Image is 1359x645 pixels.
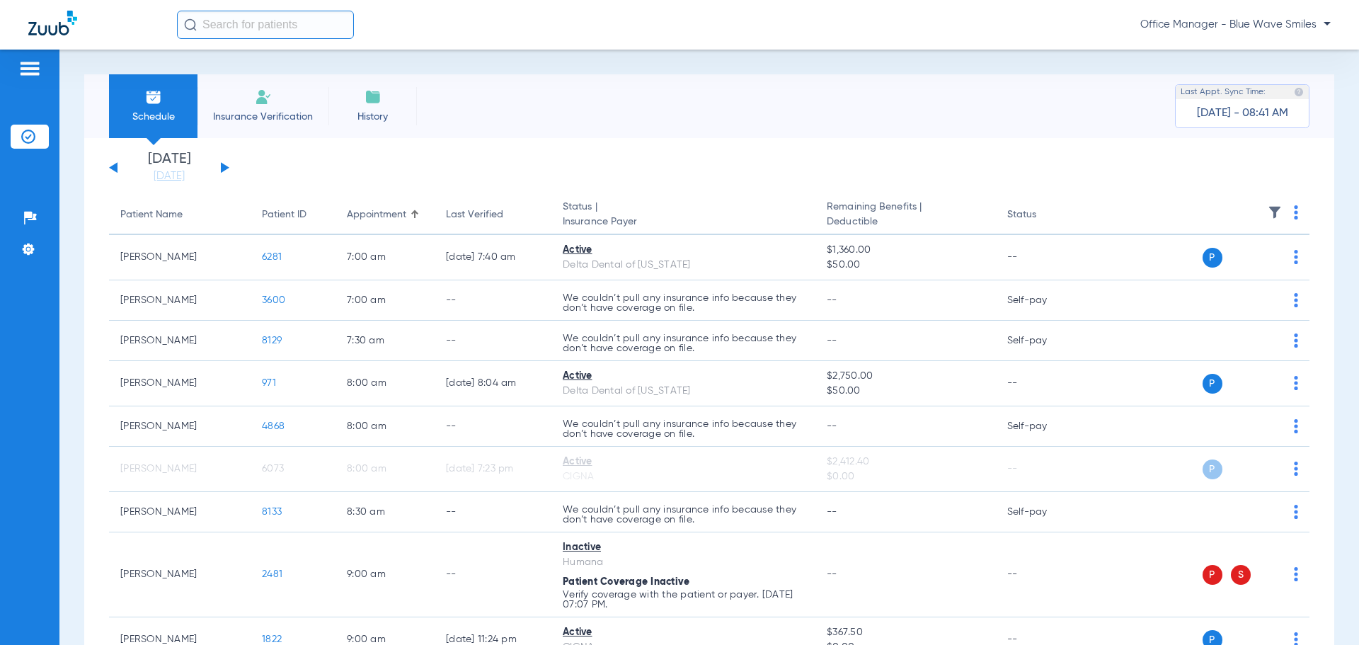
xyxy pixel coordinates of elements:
[563,555,804,570] div: Humana
[435,406,551,447] td: --
[177,11,354,39] input: Search for patients
[827,295,837,305] span: --
[563,215,804,229] span: Insurance Payer
[262,207,306,222] div: Patient ID
[339,110,406,124] span: History
[827,243,984,258] span: $1,360.00
[109,280,251,321] td: [PERSON_NAME]
[347,207,423,222] div: Appointment
[996,195,1091,235] th: Status
[563,419,804,439] p: We couldn’t pull any insurance info because they don’t have coverage on file.
[1203,460,1222,479] span: P
[563,333,804,353] p: We couldn’t pull any insurance info because they don’t have coverage on file.
[262,207,324,222] div: Patient ID
[336,532,435,617] td: 9:00 AM
[255,89,272,105] img: Manual Insurance Verification
[435,361,551,406] td: [DATE] 8:04 AM
[1197,106,1288,120] span: [DATE] - 08:41 AM
[127,169,212,183] a: [DATE]
[347,207,406,222] div: Appointment
[996,280,1091,321] td: Self-pay
[336,280,435,321] td: 7:00 AM
[1140,18,1331,32] span: Office Manager - Blue Wave Smiles
[827,469,984,484] span: $0.00
[365,89,382,105] img: History
[1181,85,1266,99] span: Last Appt. Sync Time:
[563,540,804,555] div: Inactive
[996,235,1091,280] td: --
[827,455,984,469] span: $2,412.40
[262,569,282,579] span: 2481
[435,447,551,492] td: [DATE] 7:23 PM
[262,378,276,388] span: 971
[563,590,804,610] p: Verify coverage with the patient or payer. [DATE] 07:07 PM.
[208,110,318,124] span: Insurance Verification
[827,384,984,399] span: $50.00
[996,532,1091,617] td: --
[1203,565,1222,585] span: P
[996,492,1091,532] td: Self-pay
[827,258,984,273] span: $50.00
[563,505,804,525] p: We couldn’t pull any insurance info because they don’t have coverage on file.
[446,207,540,222] div: Last Verified
[109,361,251,406] td: [PERSON_NAME]
[336,321,435,361] td: 7:30 AM
[109,321,251,361] td: [PERSON_NAME]
[1294,250,1298,264] img: group-dot-blue.svg
[435,532,551,617] td: --
[262,507,282,517] span: 8133
[28,11,77,35] img: Zuub Logo
[827,421,837,431] span: --
[563,469,804,484] div: CIGNA
[563,577,689,587] span: Patient Coverage Inactive
[120,207,183,222] div: Patient Name
[336,447,435,492] td: 8:00 AM
[1203,248,1222,268] span: P
[827,569,837,579] span: --
[563,625,804,640] div: Active
[1294,419,1298,433] img: group-dot-blue.svg
[1294,205,1298,219] img: group-dot-blue.svg
[563,455,804,469] div: Active
[1231,565,1251,585] span: S
[145,89,162,105] img: Schedule
[563,384,804,399] div: Delta Dental of [US_STATE]
[336,235,435,280] td: 7:00 AM
[262,336,282,346] span: 8129
[109,447,251,492] td: [PERSON_NAME]
[435,280,551,321] td: --
[996,447,1091,492] td: --
[435,235,551,280] td: [DATE] 7:40 AM
[262,464,284,474] span: 6073
[1294,333,1298,348] img: group-dot-blue.svg
[1294,462,1298,476] img: group-dot-blue.svg
[127,152,212,183] li: [DATE]
[446,207,503,222] div: Last Verified
[563,293,804,313] p: We couldn’t pull any insurance info because they don’t have coverage on file.
[120,207,239,222] div: Patient Name
[996,406,1091,447] td: Self-pay
[1294,293,1298,307] img: group-dot-blue.svg
[1294,376,1298,390] img: group-dot-blue.svg
[1268,205,1282,219] img: filter.svg
[262,252,282,262] span: 6281
[262,421,285,431] span: 4868
[262,295,285,305] span: 3600
[827,625,984,640] span: $367.50
[184,18,197,31] img: Search Icon
[435,492,551,532] td: --
[563,258,804,273] div: Delta Dental of [US_STATE]
[109,406,251,447] td: [PERSON_NAME]
[563,369,804,384] div: Active
[1294,505,1298,519] img: group-dot-blue.svg
[827,507,837,517] span: --
[827,336,837,346] span: --
[109,235,251,280] td: [PERSON_NAME]
[1288,577,1359,645] iframe: Chat Widget
[827,215,984,229] span: Deductible
[996,361,1091,406] td: --
[815,195,995,235] th: Remaining Benefits |
[120,110,187,124] span: Schedule
[563,243,804,258] div: Active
